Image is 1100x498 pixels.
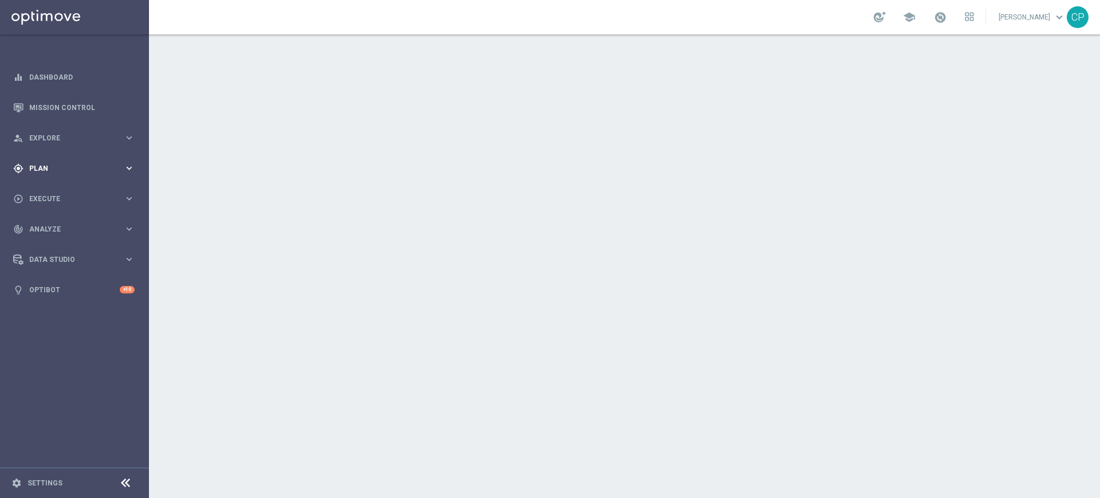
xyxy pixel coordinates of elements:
[13,285,23,295] i: lightbulb
[13,92,135,123] div: Mission Control
[124,132,135,143] i: keyboard_arrow_right
[29,195,124,202] span: Execute
[29,135,124,142] span: Explore
[13,133,124,143] div: Explore
[13,194,23,204] i: play_circle_outline
[13,163,124,174] div: Plan
[13,225,135,234] button: track_changes Analyze keyboard_arrow_right
[13,255,135,264] button: Data Studio keyboard_arrow_right
[29,62,135,92] a: Dashboard
[13,224,124,234] div: Analyze
[124,223,135,234] i: keyboard_arrow_right
[11,478,22,488] i: settings
[1053,11,1066,23] span: keyboard_arrow_down
[120,286,135,293] div: +10
[13,194,135,203] button: play_circle_outline Execute keyboard_arrow_right
[13,133,23,143] i: person_search
[903,11,916,23] span: school
[13,254,124,265] div: Data Studio
[13,73,135,82] button: equalizer Dashboard
[29,256,124,263] span: Data Studio
[29,92,135,123] a: Mission Control
[124,193,135,204] i: keyboard_arrow_right
[13,275,135,305] div: Optibot
[13,62,135,92] div: Dashboard
[1067,6,1089,28] div: CP
[124,254,135,265] i: keyboard_arrow_right
[997,9,1067,26] a: [PERSON_NAME]keyboard_arrow_down
[29,165,124,172] span: Plan
[13,285,135,295] button: lightbulb Optibot +10
[29,226,124,233] span: Analyze
[29,275,120,305] a: Optibot
[13,72,23,83] i: equalizer
[13,163,23,174] i: gps_fixed
[13,103,135,112] button: Mission Control
[27,480,62,487] a: Settings
[13,194,124,204] div: Execute
[13,134,135,143] button: person_search Explore keyboard_arrow_right
[124,163,135,174] i: keyboard_arrow_right
[13,164,135,173] button: gps_fixed Plan keyboard_arrow_right
[13,224,23,234] i: track_changes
